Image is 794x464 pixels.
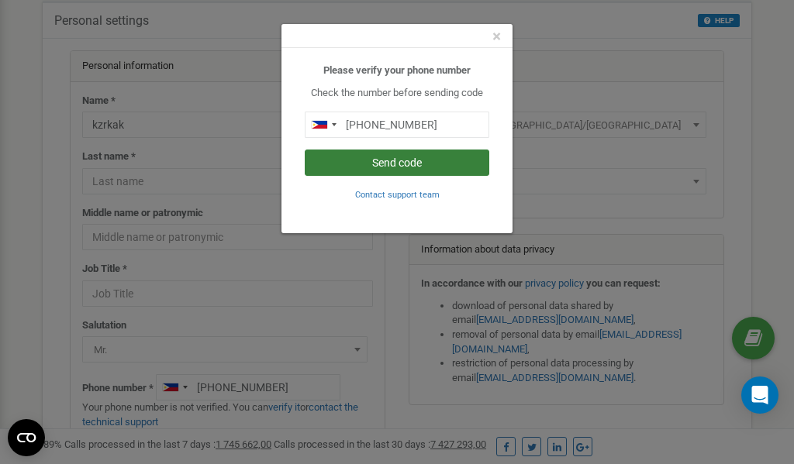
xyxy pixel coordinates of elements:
b: Please verify your phone number [323,64,471,76]
a: Contact support team [355,188,440,200]
button: Open CMP widget [8,419,45,456]
button: Send code [305,150,489,176]
small: Contact support team [355,190,440,200]
p: Check the number before sending code [305,86,489,101]
div: Open Intercom Messenger [741,376,778,414]
span: × [492,27,501,46]
div: Telephone country code [306,112,341,137]
button: Close [492,29,501,45]
input: 0905 123 4567 [305,112,489,138]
